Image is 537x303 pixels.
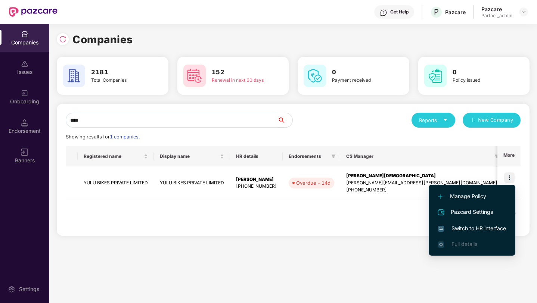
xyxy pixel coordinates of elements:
[437,208,446,217] img: svg+xml;base64,PHN2ZyB4bWxucz0iaHR0cDovL3d3dy53My5vcmcvMjAwMC9zdmciIHdpZHRoPSIyNCIgaGVpZ2h0PSIyNC...
[63,65,85,87] img: svg+xml;base64,PHN2ZyB4bWxucz0iaHR0cDovL3d3dy53My5vcmcvMjAwMC9zdmciIHdpZHRoPSI2MCIgaGVpZ2h0PSI2MC...
[434,7,439,16] span: P
[332,68,388,77] h3: 0
[21,31,28,38] img: svg+xml;base64,PHN2ZyBpZD0iQ29tcGFuaWVzIiB4bWxucz0iaHR0cDovL3d3dy53My5vcmcvMjAwMC9zdmciIHdpZHRoPS...
[438,192,506,200] span: Manage Policy
[493,152,500,161] span: filter
[230,146,283,166] th: HR details
[296,179,330,187] div: Overdue - 14d
[346,187,497,194] div: [PHONE_NUMBER]
[66,134,140,140] span: Showing results for
[463,113,521,128] button: plusNew Company
[497,146,521,166] th: More
[438,194,443,199] img: svg+xml;base64,PHN2ZyB4bWxucz0iaHR0cDovL3d3dy53My5vcmcvMjAwMC9zdmciIHdpZHRoPSIxMi4yMDEiIGhlaWdodD...
[346,179,497,187] div: [PERSON_NAME][EMAIL_ADDRESS][PERSON_NAME][DOMAIN_NAME]
[438,241,444,247] img: svg+xml;base64,PHN2ZyB4bWxucz0iaHR0cDovL3d3dy53My5vcmcvMjAwMC9zdmciIHdpZHRoPSIxNi4zNjMiIGhlaWdodD...
[72,31,133,48] h1: Companies
[438,226,444,232] img: svg+xml;base64,PHN2ZyB4bWxucz0iaHR0cDovL3d3dy53My5vcmcvMjAwMC9zdmciIHdpZHRoPSIxNiIgaGVpZ2h0PSIxNi...
[451,241,477,247] span: Full details
[494,154,499,159] span: filter
[91,77,147,84] div: Total Companies
[21,149,28,156] img: svg+xml;base64,PHN2ZyB3aWR0aD0iMTYiIGhlaWdodD0iMTYiIHZpZXdCb3g9IjAgMCAxNiAxNiIgZmlsbD0ibm9uZSIgeG...
[390,9,409,15] div: Get Help
[330,152,337,161] span: filter
[504,172,515,183] img: icon
[59,35,66,43] img: svg+xml;base64,PHN2ZyBpZD0iUmVsb2FkLTMyeDMyIiB4bWxucz0iaHR0cDovL3d3dy53My5vcmcvMjAwMC9zdmciIHdpZH...
[21,60,28,68] img: svg+xml;base64,PHN2ZyBpZD0iSXNzdWVzX2Rpc2FibGVkIiB4bWxucz0iaHR0cDovL3d3dy53My5vcmcvMjAwMC9zdmciIH...
[304,65,326,87] img: svg+xml;base64,PHN2ZyB4bWxucz0iaHR0cDovL3d3dy53My5vcmcvMjAwMC9zdmciIHdpZHRoPSI2MCIgaGVpZ2h0PSI2MC...
[380,9,387,16] img: svg+xml;base64,PHN2ZyBpZD0iSGVscC0zMngzMiIgeG1sbnM9Imh0dHA6Ly93d3cudzMub3JnLzIwMDAvc3ZnIiB3aWR0aD...
[236,183,277,190] div: [PHONE_NUMBER]
[346,172,497,179] div: [PERSON_NAME][DEMOGRAPHIC_DATA]
[21,119,28,126] img: svg+xml;base64,PHN2ZyB3aWR0aD0iMTQuNSIgaGVpZ2h0PSIxNC41IiB2aWV3Qm94PSIwIDAgMTYgMTYiIGZpbGw9Im5vbm...
[17,285,41,293] div: Settings
[212,77,267,84] div: Renewal in next 60 days
[424,65,447,87] img: svg+xml;base64,PHN2ZyB4bWxucz0iaHR0cDovL3d3dy53My5vcmcvMjAwMC9zdmciIHdpZHRoPSI2MCIgaGVpZ2h0PSI2MC...
[9,7,58,17] img: New Pazcare Logo
[478,116,513,124] span: New Company
[453,77,508,84] div: Policy issued
[84,153,142,159] span: Registered name
[481,6,512,13] div: Pazcare
[481,13,512,19] div: Partner_admin
[277,113,293,128] button: search
[212,68,267,77] h3: 152
[438,224,506,232] span: Switch to HR interface
[453,68,508,77] h3: 0
[78,146,154,166] th: Registered name
[445,9,466,16] div: Pazcare
[443,118,448,122] span: caret-down
[332,77,388,84] div: Payment received
[346,153,491,159] span: CS Manager
[8,285,15,293] img: svg+xml;base64,PHN2ZyBpZD0iU2V0dGluZy0yMHgyMCIgeG1sbnM9Imh0dHA6Ly93d3cudzMub3JnLzIwMDAvc3ZnIiB3aW...
[419,116,448,124] div: Reports
[331,154,336,159] span: filter
[438,208,506,217] span: Pazcard Settings
[289,153,328,159] span: Endorsements
[521,9,527,15] img: svg+xml;base64,PHN2ZyBpZD0iRHJvcGRvd24tMzJ4MzIiIHhtbG5zPSJodHRwOi8vd3d3LnczLm9yZy8yMDAwL3N2ZyIgd2...
[21,90,28,97] img: svg+xml;base64,PHN2ZyB3aWR0aD0iMjAiIGhlaWdodD0iMjAiIHZpZXdCb3g9IjAgMCAyMCAyMCIgZmlsbD0ibm9uZSIgeG...
[154,166,230,200] td: YULU BIKES PRIVATE LIMITED
[470,118,475,124] span: plus
[154,146,230,166] th: Display name
[110,134,140,140] span: 1 companies.
[78,166,154,200] td: YULU BIKES PRIVATE LIMITED
[160,153,218,159] span: Display name
[183,65,206,87] img: svg+xml;base64,PHN2ZyB4bWxucz0iaHR0cDovL3d3dy53My5vcmcvMjAwMC9zdmciIHdpZHRoPSI2MCIgaGVpZ2h0PSI2MC...
[277,117,292,123] span: search
[236,176,277,183] div: [PERSON_NAME]
[91,68,147,77] h3: 2181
